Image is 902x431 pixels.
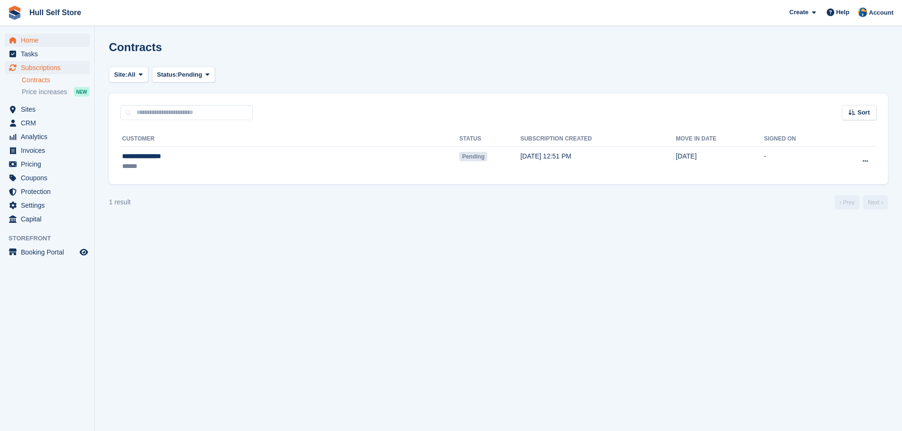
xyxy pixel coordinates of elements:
[120,132,459,147] th: Customer
[109,67,148,82] button: Site: All
[21,103,78,116] span: Sites
[22,87,89,97] a: Price increases NEW
[21,212,78,226] span: Capital
[764,147,833,176] td: -
[152,67,215,82] button: Status: Pending
[78,246,89,258] a: Preview store
[114,70,127,79] span: Site:
[109,41,162,53] h1: Contracts
[5,47,89,61] a: menu
[157,70,178,79] span: Status:
[459,152,487,161] span: Pending
[5,103,89,116] a: menu
[676,147,764,176] td: [DATE]
[21,61,78,74] span: Subscriptions
[21,171,78,185] span: Coupons
[109,197,131,207] div: 1 result
[21,158,78,171] span: Pricing
[5,158,89,171] a: menu
[5,246,89,259] a: menu
[5,212,89,226] a: menu
[178,70,202,79] span: Pending
[5,199,89,212] a: menu
[26,5,85,20] a: Hull Self Store
[5,130,89,143] a: menu
[5,61,89,74] a: menu
[857,108,870,117] span: Sort
[21,130,78,143] span: Analytics
[5,144,89,157] a: menu
[789,8,808,17] span: Create
[21,47,78,61] span: Tasks
[520,132,676,147] th: Subscription created
[21,116,78,130] span: CRM
[869,8,893,18] span: Account
[836,8,849,17] span: Help
[21,34,78,47] span: Home
[5,116,89,130] a: menu
[21,185,78,198] span: Protection
[21,144,78,157] span: Invoices
[127,70,135,79] span: All
[74,87,89,97] div: NEW
[676,132,764,147] th: Move in date
[858,8,867,17] img: Hull Self Store
[520,147,676,176] td: [DATE] 12:51 PM
[22,88,67,97] span: Price increases
[5,185,89,198] a: menu
[835,195,859,210] a: Previous
[8,6,22,20] img: stora-icon-8386f47178a22dfd0bd8f6a31ec36ba5ce8667c1dd55bd0f319d3a0aa187defe.svg
[459,132,520,147] th: Status
[21,246,78,259] span: Booking Portal
[833,195,890,210] nav: Page
[863,195,888,210] a: Next
[21,199,78,212] span: Settings
[9,234,94,243] span: Storefront
[22,76,89,85] a: Contracts
[5,171,89,185] a: menu
[5,34,89,47] a: menu
[764,132,833,147] th: Signed on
